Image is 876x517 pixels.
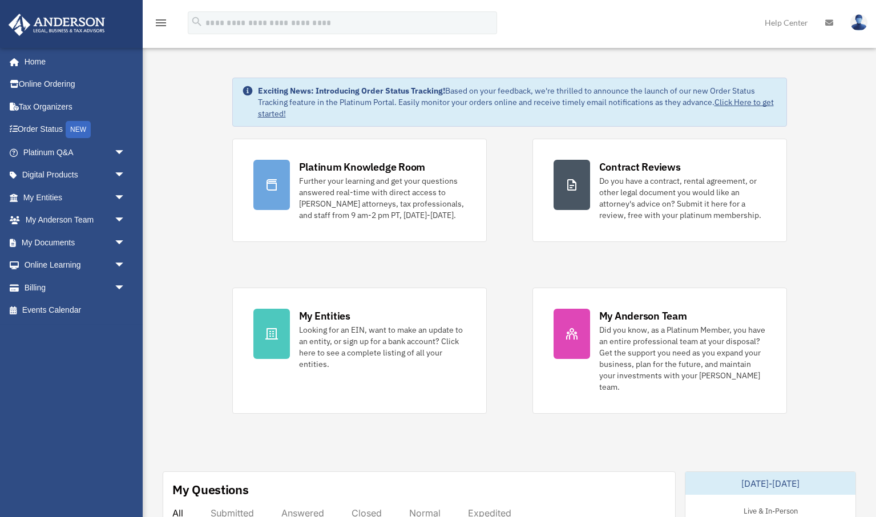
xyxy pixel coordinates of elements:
[8,141,143,164] a: Platinum Q&Aarrow_drop_down
[8,209,143,232] a: My Anderson Teamarrow_drop_down
[258,85,777,119] div: Based on your feedback, we're thrilled to announce the launch of our new Order Status Tracking fe...
[685,472,855,495] div: [DATE]-[DATE]
[8,299,143,322] a: Events Calendar
[172,481,249,498] div: My Questions
[8,95,143,118] a: Tax Organizers
[8,276,143,299] a: Billingarrow_drop_down
[8,231,143,254] a: My Documentsarrow_drop_down
[8,254,143,277] a: Online Learningarrow_drop_down
[8,73,143,96] a: Online Ordering
[114,209,137,232] span: arrow_drop_down
[299,324,466,370] div: Looking for an EIN, want to make an update to an entity, or sign up for a bank account? Click her...
[734,504,807,516] div: Live & In-Person
[599,160,681,174] div: Contract Reviews
[232,139,487,242] a: Platinum Knowledge Room Further your learning and get your questions answered real-time with dire...
[299,175,466,221] div: Further your learning and get your questions answered real-time with direct access to [PERSON_NAM...
[258,97,774,119] a: Click Here to get started!
[154,20,168,30] a: menu
[299,309,350,323] div: My Entities
[114,186,137,209] span: arrow_drop_down
[8,118,143,142] a: Order StatusNEW
[599,175,766,221] div: Do you have a contract, rental agreement, or other legal document you would like an attorney's ad...
[114,276,137,300] span: arrow_drop_down
[8,186,143,209] a: My Entitiesarrow_drop_down
[191,15,203,28] i: search
[114,254,137,277] span: arrow_drop_down
[232,288,487,414] a: My Entities Looking for an EIN, want to make an update to an entity, or sign up for a bank accoun...
[114,141,137,164] span: arrow_drop_down
[599,309,687,323] div: My Anderson Team
[532,288,787,414] a: My Anderson Team Did you know, as a Platinum Member, you have an entire professional team at your...
[8,164,143,187] a: Digital Productsarrow_drop_down
[850,14,867,31] img: User Pic
[114,164,137,187] span: arrow_drop_down
[114,231,137,255] span: arrow_drop_down
[599,324,766,393] div: Did you know, as a Platinum Member, you have an entire professional team at your disposal? Get th...
[66,121,91,138] div: NEW
[8,50,137,73] a: Home
[532,139,787,242] a: Contract Reviews Do you have a contract, rental agreement, or other legal document you would like...
[299,160,426,174] div: Platinum Knowledge Room
[5,14,108,36] img: Anderson Advisors Platinum Portal
[154,16,168,30] i: menu
[258,86,445,96] strong: Exciting News: Introducing Order Status Tracking!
